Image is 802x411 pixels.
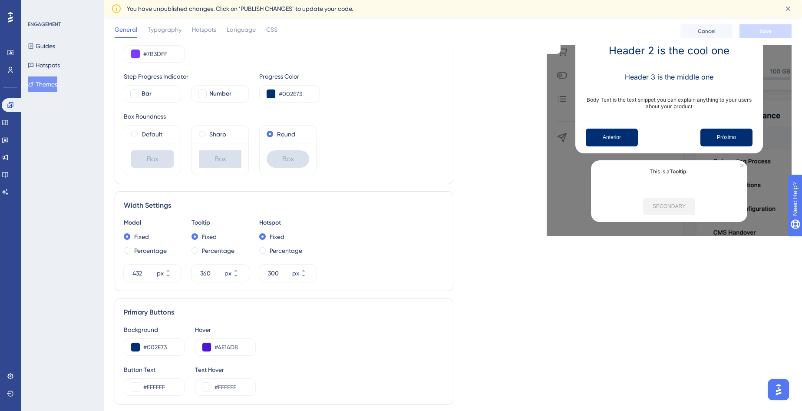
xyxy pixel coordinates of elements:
[142,129,162,139] label: Default
[270,245,302,256] label: Percentage
[134,245,167,256] label: Percentage
[28,57,60,73] button: Hotspots
[148,24,182,35] span: Typography
[209,129,226,139] label: Sharp
[643,198,695,215] button: SECONDARY
[134,232,149,242] label: Fixed
[124,365,185,375] div: Button Text
[124,71,249,82] div: Step Progress Indicator
[132,268,155,278] input: px
[700,129,752,146] button: Next
[268,268,290,278] input: px
[124,111,444,122] div: Box Roundness
[20,2,54,13] span: Need Help?
[766,377,792,403] iframe: UserGuiding AI Assistant Launcher
[124,325,185,335] div: Background
[191,218,249,228] div: Tooltip
[199,150,241,168] div: Box
[192,24,216,35] span: Hotspots
[124,218,181,228] div: Modal
[582,44,756,57] h2: Header 2 is the cool one
[165,265,181,273] button: px
[266,24,277,35] span: CSS
[142,89,152,99] span: Bar
[124,200,444,211] div: Width Settings
[292,268,299,278] div: px
[740,164,744,167] div: Close Preview
[195,365,256,375] div: Text Hover
[124,307,444,318] div: Primary Buttons
[224,268,231,278] div: px
[680,24,733,38] button: Cancel
[739,24,792,38] button: Save
[28,38,55,54] button: Guides
[195,325,256,335] div: Hover
[115,24,137,35] span: General
[301,265,317,273] button: px
[670,168,688,175] b: Tooltip.
[157,268,164,278] div: px
[233,273,249,282] button: px
[582,73,756,81] h3: Header 3 is the middle one
[165,273,181,282] button: px
[227,24,256,35] span: Language
[202,245,234,256] label: Percentage
[586,129,638,146] button: Previous
[259,218,317,228] div: Hotspot
[277,129,295,139] label: Round
[301,273,317,282] button: px
[582,96,756,109] p: Body Text is the text snippet you can explain anything to your users about your product
[127,3,353,14] span: You have unpublished changes. Click on ‘PUBLISH CHANGES’ to update your code.
[209,89,231,99] span: Number
[131,150,174,168] div: Box
[259,71,320,82] div: Progress Color
[233,265,249,273] button: px
[202,232,217,242] label: Fixed
[200,268,223,278] input: px
[267,150,309,168] div: Box
[698,28,716,35] span: Cancel
[270,232,284,242] label: Fixed
[759,28,772,35] span: Save
[28,21,61,28] div: ENGAGEMENT
[598,167,740,176] p: This is a
[28,76,57,92] button: Themes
